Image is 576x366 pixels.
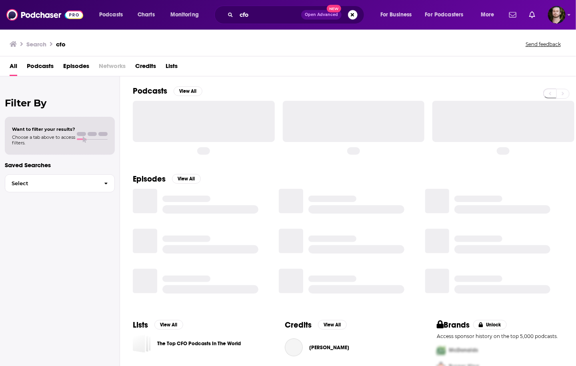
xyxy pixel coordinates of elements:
[174,86,202,96] button: View All
[172,174,201,184] button: View All
[285,320,312,330] h2: Credits
[305,13,338,17] span: Open Advanced
[548,6,566,24] button: Show profile menu
[12,126,75,132] span: Want to filter your results?
[380,9,412,20] span: For Business
[5,161,115,169] p: Saved Searches
[133,174,166,184] h2: Episodes
[437,333,563,339] p: Access sponsor history on the top 5,000 podcasts.
[523,41,563,48] button: Send feedback
[99,9,123,20] span: Podcasts
[133,86,202,96] a: PodcastsView All
[309,344,349,351] span: [PERSON_NAME]
[133,174,201,184] a: EpisodesView All
[133,335,151,353] a: The Top CFO Podcasts In The World
[434,342,449,359] img: First Pro Logo
[6,7,83,22] img: Podchaser - Follow, Share and Rate Podcasts
[285,320,347,330] a: CreditsView All
[166,60,178,76] a: Lists
[135,60,156,76] a: Credits
[236,8,301,21] input: Search podcasts, credits, & more...
[133,320,183,330] a: ListsView All
[170,9,199,20] span: Monitoring
[5,97,115,109] h2: Filter By
[548,6,566,24] img: User Profile
[437,320,470,330] h2: Brands
[154,320,183,330] button: View All
[327,5,341,12] span: New
[26,40,46,48] h3: Search
[301,10,342,20] button: Open AdvancedNew
[475,8,504,21] button: open menu
[94,8,133,21] button: open menu
[10,60,17,76] a: All
[481,9,494,20] span: More
[222,6,372,24] div: Search podcasts, credits, & more...
[27,60,54,76] a: Podcasts
[5,181,98,186] span: Select
[138,9,155,20] span: Charts
[133,320,148,330] h2: Lists
[5,174,115,192] button: Select
[56,40,66,48] h3: cfo
[375,8,422,21] button: open menu
[133,86,167,96] h2: Podcasts
[309,344,349,351] a: Perry Jeffries
[449,347,478,354] span: McDonalds
[157,339,241,348] a: The Top CFO Podcasts In The World
[99,60,126,76] span: Networks
[548,6,566,24] span: Logged in as OutlierAudio
[473,320,507,330] button: Unlock
[506,8,520,22] a: Show notifications dropdown
[63,60,89,76] a: Episodes
[285,338,303,356] a: Perry Jeffries
[165,8,209,21] button: open menu
[12,134,75,146] span: Choose a tab above to access filters.
[285,335,411,360] button: Perry JeffriesPerry Jeffries
[132,8,160,21] a: Charts
[318,320,347,330] button: View All
[425,9,464,20] span: For Podcasters
[420,8,475,21] button: open menu
[526,8,538,22] a: Show notifications dropdown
